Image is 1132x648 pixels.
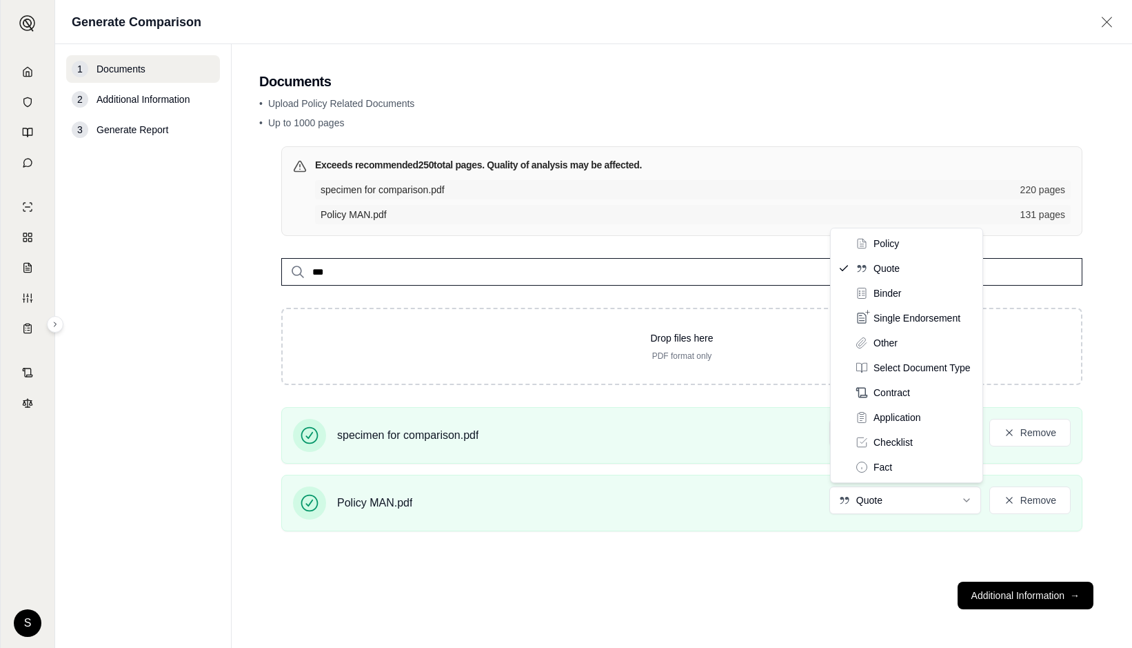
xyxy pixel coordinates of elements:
[873,311,960,325] span: Single Endorsement
[873,336,898,350] span: Other
[873,460,892,474] span: Fact
[873,386,910,400] span: Contract
[873,237,899,251] span: Policy
[873,286,901,300] span: Binder
[873,262,900,275] span: Quote
[873,411,921,424] span: Application
[873,435,913,449] span: Checklist
[873,361,971,375] span: Select Document Type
